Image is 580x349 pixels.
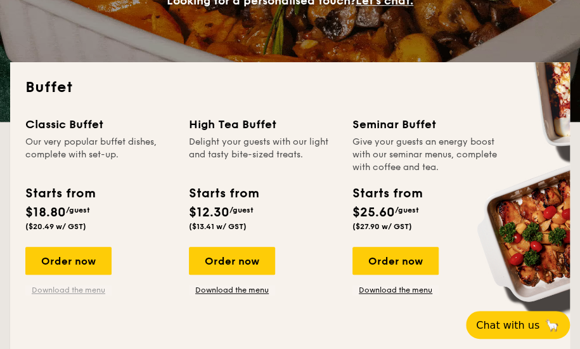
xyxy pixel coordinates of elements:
div: Order now [189,247,275,275]
div: Seminar Buffet [352,115,501,133]
div: Delight your guests with our light and tasty bite-sized treats. [189,136,337,174]
div: Starts from [189,184,258,203]
span: ($27.90 w/ GST) [352,222,412,231]
button: Chat with us🦙 [466,311,570,339]
a: Download the menu [25,285,112,295]
span: ($20.49 w/ GST) [25,222,86,231]
span: 🦙 [545,318,560,333]
span: $12.30 [189,205,229,220]
span: $25.60 [352,205,395,220]
span: ($13.41 w/ GST) [189,222,247,231]
div: Starts from [25,184,94,203]
div: Order now [352,247,439,275]
span: /guest [395,206,419,214]
a: Download the menu [189,285,275,295]
a: Download the menu [352,285,439,295]
div: Starts from [352,184,422,203]
h2: Buffet [25,77,555,98]
span: Chat with us [476,319,539,331]
div: Give your guests an energy boost with our seminar menus, complete with coffee and tea. [352,136,501,174]
div: Our very popular buffet dishes, complete with set-up. [25,136,174,174]
div: Classic Buffet [25,115,174,133]
div: Order now [25,247,112,275]
span: /guest [66,206,90,214]
span: $18.80 [25,205,66,220]
div: High Tea Buffet [189,115,337,133]
span: /guest [229,206,254,214]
